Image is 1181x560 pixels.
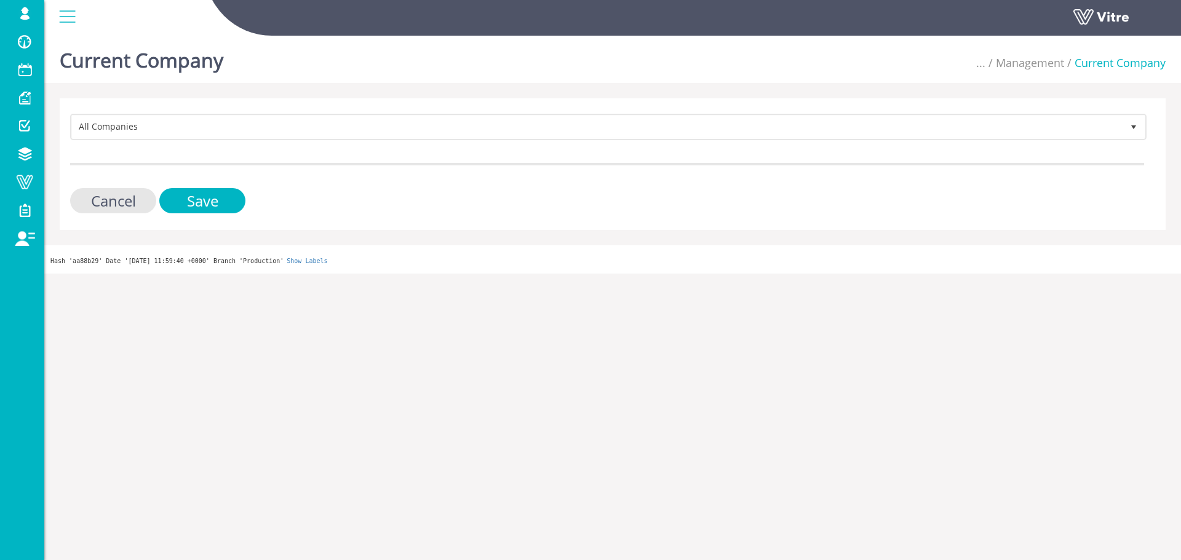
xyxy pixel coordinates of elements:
li: Current Company [1064,55,1166,71]
span: All Companies [72,116,1123,138]
span: Hash 'aa88b29' Date '[DATE] 11:59:40 +0000' Branch 'Production' [50,258,284,264]
input: Cancel [70,188,156,213]
a: Show Labels [287,258,327,264]
input: Save [159,188,245,213]
h1: Current Company [60,31,223,83]
span: select [1123,116,1145,138]
li: Management [985,55,1064,71]
span: ... [976,55,985,70]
